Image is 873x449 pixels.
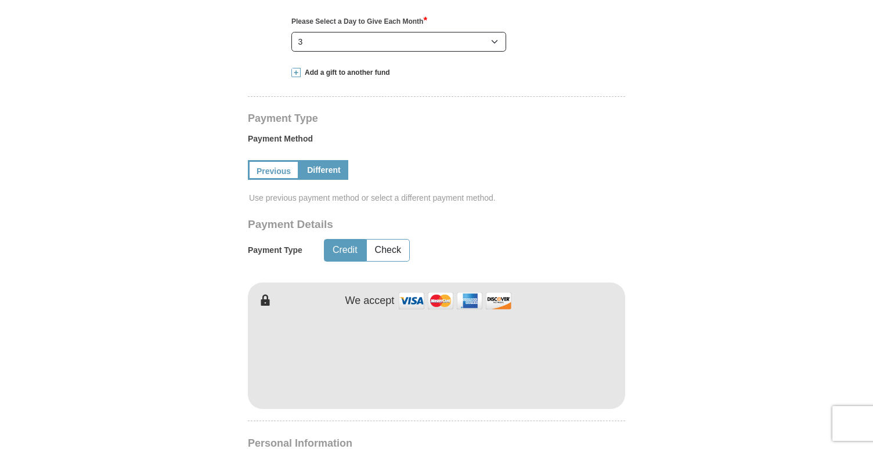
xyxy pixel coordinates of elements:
[248,133,625,150] label: Payment Method
[397,288,513,313] img: credit cards accepted
[248,160,300,180] a: Previous
[248,439,625,448] h4: Personal Information
[324,240,366,261] button: Credit
[345,295,395,307] h4: We accept
[248,114,625,123] h4: Payment Type
[249,192,626,204] span: Use previous payment method or select a different payment method.
[291,17,427,26] strong: Please Select a Day to Give Each Month
[248,245,302,255] h5: Payment Type
[300,160,348,180] a: Different
[248,218,544,231] h3: Payment Details
[367,240,409,261] button: Check
[301,68,390,78] span: Add a gift to another fund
